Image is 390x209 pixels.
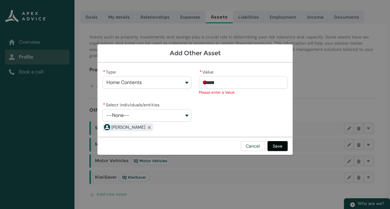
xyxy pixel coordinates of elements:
button: Remove Tasneem Sadiq [145,123,153,131]
span: Home Contents [106,80,142,85]
label: Value [199,68,216,75]
label: Type [102,68,118,75]
button: Cancel [240,141,265,151]
abbr: required [103,69,105,75]
span: --None-- [106,113,129,118]
button: Save [267,141,288,151]
label: Select individuals/entities [102,100,162,108]
div: Please enter a Value [199,89,288,96]
abbr: required [103,102,105,108]
button: Type [102,76,191,89]
button: Select individuals/entities [102,109,191,122]
h1: Add Other Asset [102,49,288,57]
abbr: required [199,69,202,75]
span: Tasneem Sadiq [111,124,145,131]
